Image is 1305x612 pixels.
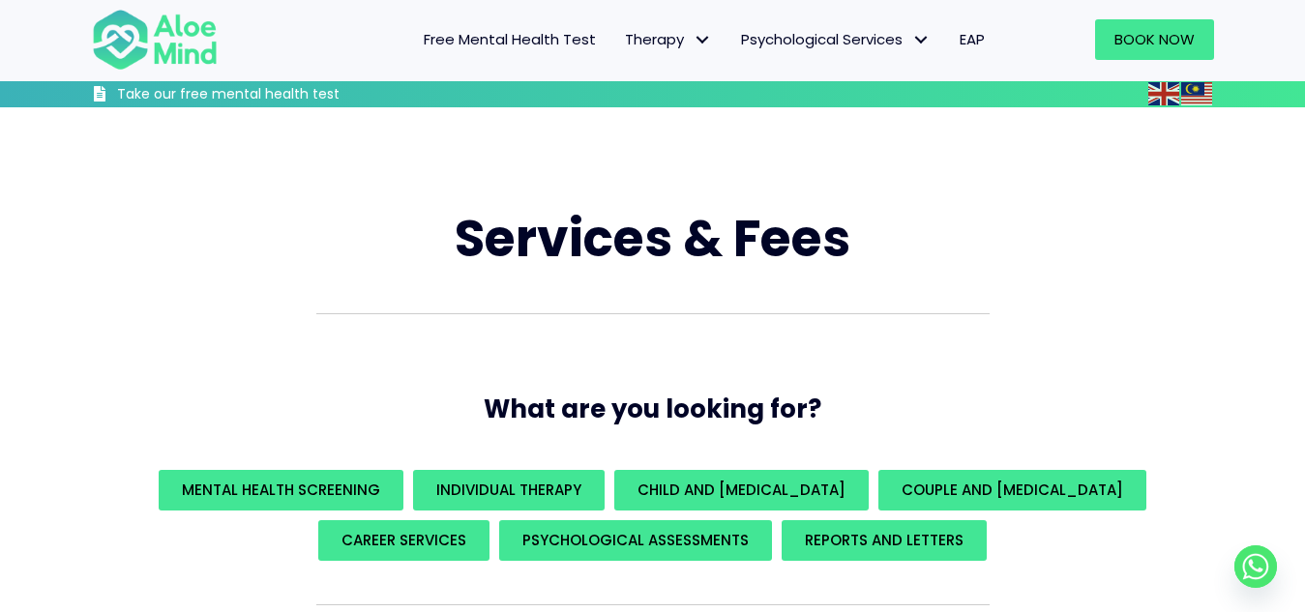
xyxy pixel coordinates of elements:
span: What are you looking for? [484,392,821,426]
a: Malay [1181,82,1214,104]
span: Therapy [625,29,712,49]
img: ms [1181,82,1212,105]
span: EAP [960,29,985,49]
a: Couple and [MEDICAL_DATA] [878,470,1146,510]
span: Career Services [341,530,466,550]
a: English [1148,82,1181,104]
a: Mental Health Screening [159,470,403,510]
span: Therapy: submenu [689,26,717,54]
a: EAP [945,19,999,60]
span: Mental Health Screening [182,480,380,500]
a: Psychological assessments [499,520,772,561]
a: TherapyTherapy: submenu [610,19,727,60]
a: Career Services [318,520,489,561]
img: en [1148,82,1179,105]
span: Free Mental Health Test [424,29,596,49]
a: Book Now [1095,19,1214,60]
a: Whatsapp [1234,545,1277,588]
span: Child and [MEDICAL_DATA] [638,480,845,500]
a: Take our free mental health test [92,85,443,107]
a: Individual Therapy [413,470,605,510]
img: Aloe mind Logo [92,8,218,72]
span: REPORTS AND LETTERS [805,530,964,550]
span: Psychological Services [741,29,931,49]
h3: Take our free mental health test [117,85,443,104]
span: Book Now [1114,29,1195,49]
span: Individual Therapy [436,480,581,500]
span: Psychological Services: submenu [907,26,935,54]
a: Child and [MEDICAL_DATA] [614,470,869,510]
span: Psychological assessments [522,530,749,550]
a: Psychological ServicesPsychological Services: submenu [727,19,945,60]
a: Free Mental Health Test [409,19,610,60]
span: Couple and [MEDICAL_DATA] [902,480,1123,500]
div: What are you looking for? [92,465,1214,566]
a: REPORTS AND LETTERS [782,520,987,561]
span: Services & Fees [455,203,850,274]
nav: Menu [243,19,999,60]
